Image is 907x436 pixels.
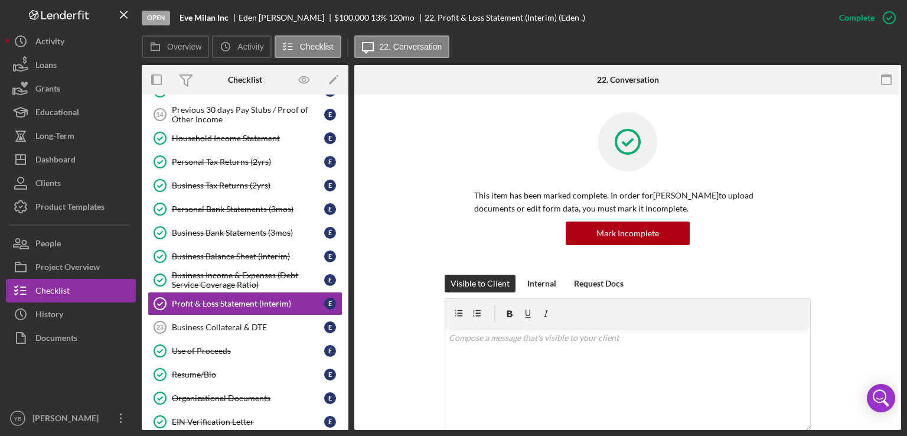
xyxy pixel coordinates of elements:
[6,195,136,219] button: Product Templates
[172,346,324,356] div: Use of Proceeds
[148,268,342,292] a: Business Income & Expenses (Debt Service Coverage Ratio)E
[35,326,77,353] div: Documents
[172,417,324,427] div: EIN Verification Letter
[324,345,336,357] div: E
[228,75,262,84] div: Checklist
[148,103,342,126] a: 14Previous 30 days Pay Stubs / Proof of Other IncomeE
[354,35,450,58] button: 22. Conversation
[451,275,510,292] div: Visible to Client
[35,30,64,56] div: Activity
[324,392,336,404] div: E
[425,13,585,22] div: 22. Profit & Loss Statement (Interim) (Eden .)
[521,275,562,292] button: Internal
[35,302,63,329] div: History
[148,410,342,434] a: EIN Verification LetterE
[148,292,342,315] a: Profit & Loss Statement (Interim)E
[35,100,79,127] div: Educational
[527,275,556,292] div: Internal
[597,75,659,84] div: 22. Conversation
[324,203,336,215] div: E
[324,180,336,191] div: E
[6,302,136,326] button: History
[35,279,70,305] div: Checklist
[300,42,334,51] label: Checklist
[30,406,106,433] div: [PERSON_NAME]
[156,111,164,118] tspan: 14
[324,250,336,262] div: E
[239,13,334,22] div: Eden [PERSON_NAME]
[839,6,875,30] div: Complete
[35,148,76,174] div: Dashboard
[324,298,336,310] div: E
[172,228,324,237] div: Business Bank Statements (3mos)
[6,406,136,430] button: YB[PERSON_NAME]
[596,222,659,245] div: Mark Incomplete
[6,53,136,77] button: Loans
[237,42,263,51] label: Activity
[6,326,136,350] button: Documents
[324,321,336,333] div: E
[324,274,336,286] div: E
[324,416,336,428] div: E
[6,148,136,171] button: Dashboard
[371,13,387,22] div: 13 %
[6,232,136,255] button: People
[148,386,342,410] a: Organizational DocumentsE
[324,132,336,144] div: E
[14,415,22,422] text: YB
[334,12,369,22] span: $100,000
[142,11,170,25] div: Open
[35,124,74,151] div: Long-Term
[172,204,324,214] div: Personal Bank Statements (3mos)
[172,393,324,403] div: Organizational Documents
[445,275,516,292] button: Visible to Client
[867,384,895,412] div: Open Intercom Messenger
[148,197,342,221] a: Personal Bank Statements (3mos)E
[148,174,342,197] a: Business Tax Returns (2yrs)E
[148,126,342,150] a: Household Income StatementE
[172,157,324,167] div: Personal Tax Returns (2yrs)
[6,100,136,124] button: Educational
[148,363,342,386] a: Resume/BioE
[324,369,336,380] div: E
[6,255,136,279] button: Project Overview
[148,339,342,363] a: Use of ProceedsE
[148,150,342,174] a: Personal Tax Returns (2yrs)E
[324,109,336,121] div: E
[275,35,341,58] button: Checklist
[389,13,415,22] div: 120 mo
[324,156,336,168] div: E
[324,227,336,239] div: E
[35,171,61,198] div: Clients
[474,189,781,216] p: This item has been marked complete. In order for [PERSON_NAME] to upload documents or edit form d...
[172,323,324,332] div: Business Collateral & DTE
[156,324,164,331] tspan: 23
[35,195,105,222] div: Product Templates
[172,370,324,379] div: Resume/Bio
[167,42,201,51] label: Overview
[148,221,342,245] a: Business Bank Statements (3mos)E
[35,232,61,258] div: People
[827,6,901,30] button: Complete
[212,35,271,58] button: Activity
[574,275,624,292] div: Request Docs
[380,42,442,51] label: 22. Conversation
[172,105,324,124] div: Previous 30 days Pay Stubs / Proof of Other Income
[6,171,136,195] button: Clients
[6,77,136,100] button: Grants
[142,35,209,58] button: Overview
[148,245,342,268] a: Business Balance Sheet (Interim)E
[566,222,690,245] button: Mark Incomplete
[6,279,136,302] button: Checklist
[172,181,324,190] div: Business Tax Returns (2yrs)
[35,77,60,103] div: Grants
[568,275,629,292] button: Request Docs
[148,315,342,339] a: 23Business Collateral & DTEE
